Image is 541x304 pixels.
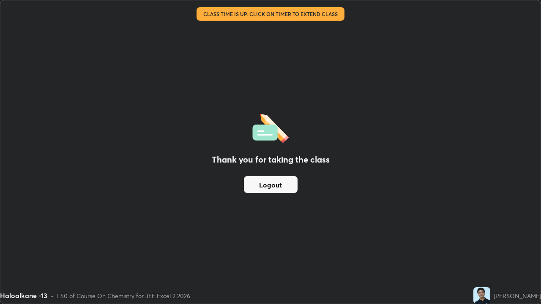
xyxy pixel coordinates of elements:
[244,176,298,193] button: Logout
[51,291,54,300] div: •
[252,111,289,143] img: offlineFeedback.1438e8b3.svg
[57,291,190,300] div: L50 of Course On Chemistry for JEE Excel 2 2026
[212,153,330,166] h2: Thank you for taking the class
[473,287,490,304] img: a66c93c3f3b24783b2fbdc83a771ea14.jpg
[494,291,541,300] div: [PERSON_NAME]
